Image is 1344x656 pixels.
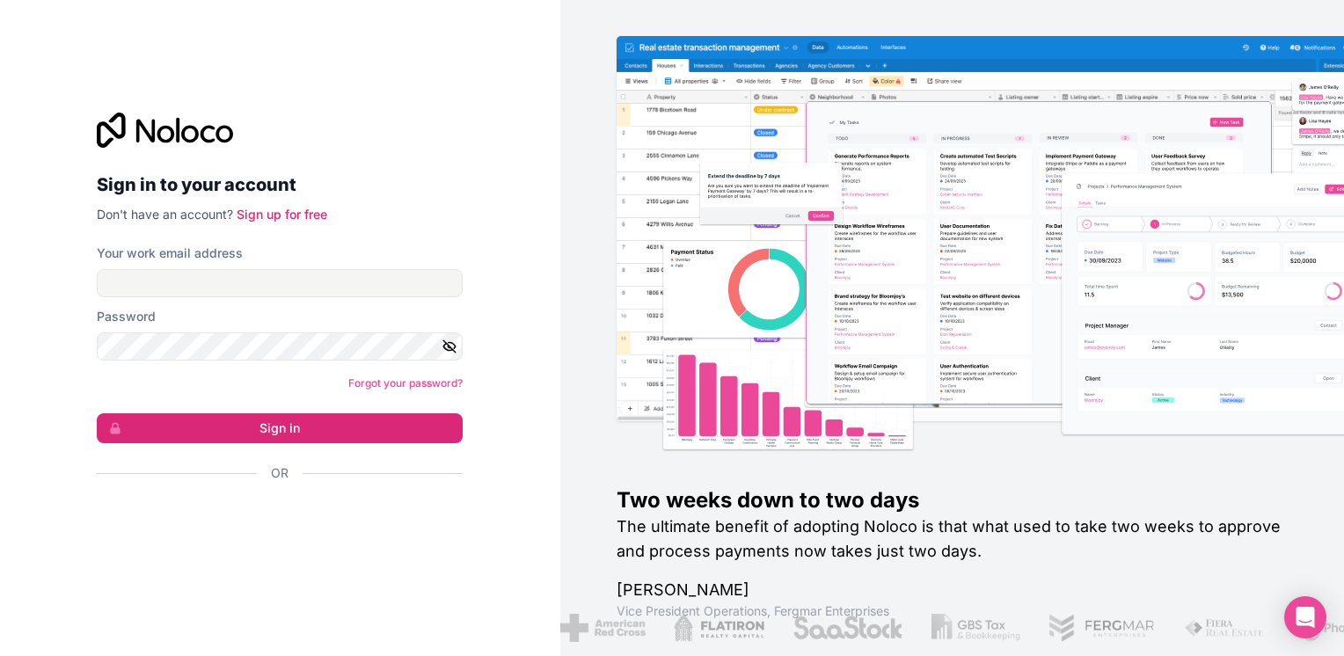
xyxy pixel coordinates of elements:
[97,169,463,200] h2: Sign in to your account
[617,578,1288,602] h1: [PERSON_NAME]
[97,413,463,443] button: Sign in
[97,244,243,262] label: Your work email address
[348,376,463,390] a: Forgot your password?
[617,514,1288,564] h2: The ultimate benefit of adopting Noloco is that what used to take two weeks to approve and proces...
[88,501,457,540] iframe: Sign in with Google Button
[1284,596,1326,638] div: Open Intercom Messenger
[97,308,156,325] label: Password
[617,602,1288,620] h1: Vice President Operations , Fergmar Enterprises
[1184,614,1267,642] img: /assets/fiera-fwj2N5v4.png
[793,614,903,642] img: /assets/saastock-C6Zbiodz.png
[97,332,463,361] input: Password
[1048,614,1156,642] img: /assets/fergmar-CudnrXN5.png
[674,614,765,642] img: /assets/flatiron-C8eUkumj.png
[271,464,289,482] span: Or
[97,207,233,222] span: Don't have an account?
[97,269,463,297] input: Email address
[560,614,646,642] img: /assets/american-red-cross-BAupjrZR.png
[931,614,1021,642] img: /assets/gbstax-C-GtDUiK.png
[617,486,1288,514] h1: Two weeks down to two days
[237,207,327,222] a: Sign up for free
